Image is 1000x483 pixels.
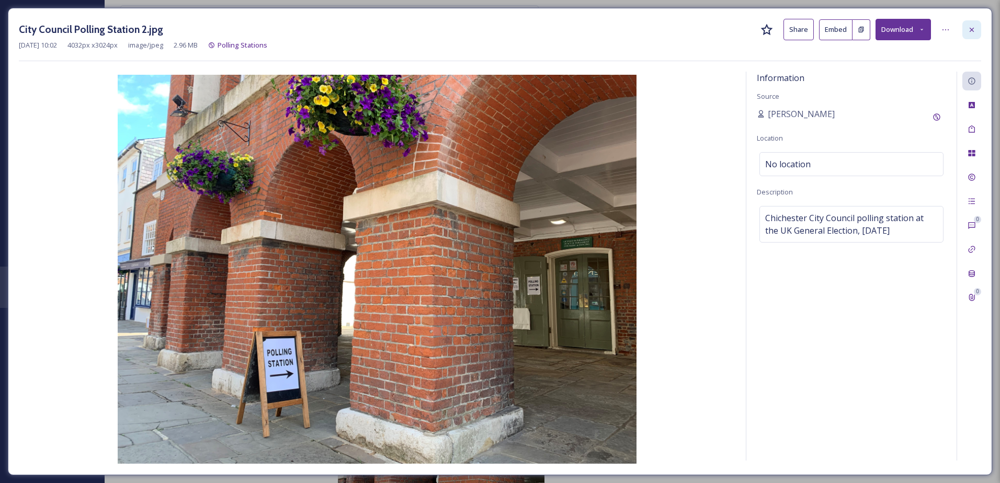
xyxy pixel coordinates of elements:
[974,216,981,223] div: 0
[19,75,735,464] img: City%20Council%20Polling%20Station%202.jpg
[765,158,811,170] span: No location
[19,22,163,37] h3: City Council Polling Station 2.jpg
[174,40,198,50] span: 2.96 MB
[757,133,783,143] span: Location
[757,91,779,101] span: Source
[974,288,981,295] div: 0
[757,187,793,197] span: Description
[757,72,804,84] span: Information
[218,40,267,50] span: Polling Stations
[768,108,835,120] span: [PERSON_NAME]
[876,19,931,40] button: Download
[67,40,118,50] span: 4032 px x 3024 px
[783,19,814,40] button: Share
[819,19,853,40] button: Embed
[19,40,57,50] span: [DATE] 10:02
[128,40,163,50] span: image/jpeg
[765,212,938,237] span: Chichester City Council polling station at the UK General Election, [DATE]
